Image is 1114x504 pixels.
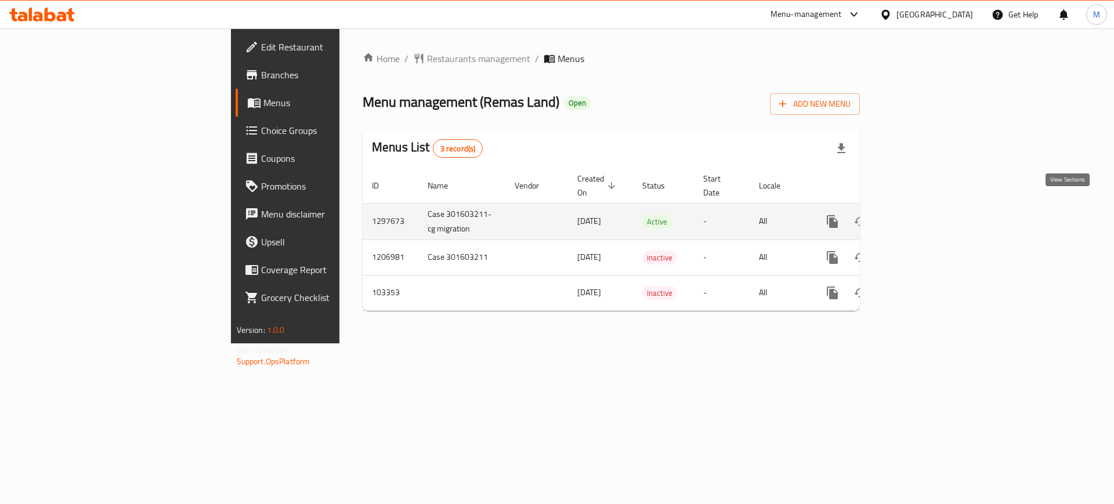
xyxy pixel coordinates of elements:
[577,249,601,264] span: [DATE]
[261,151,408,165] span: Coupons
[261,179,408,193] span: Promotions
[236,256,417,284] a: Coverage Report
[896,8,973,21] div: [GEOGRAPHIC_DATA]
[819,244,847,271] button: more
[363,52,860,66] nav: breadcrumb
[577,285,601,300] span: [DATE]
[558,52,584,66] span: Menus
[263,96,408,110] span: Menus
[237,342,290,357] span: Get support on:
[694,275,750,310] td: -
[261,291,408,304] span: Grocery Checklist
[515,179,554,193] span: Vendor
[261,124,408,137] span: Choice Groups
[1093,8,1100,21] span: M
[642,286,677,300] div: Inactive
[770,93,860,115] button: Add New Menu
[427,52,530,66] span: Restaurants management
[428,179,463,193] span: Name
[750,240,809,275] td: All
[261,207,408,221] span: Menu disclaimer
[779,97,851,111] span: Add New Menu
[372,179,394,193] span: ID
[750,203,809,240] td: All
[535,52,539,66] li: /
[261,40,408,54] span: Edit Restaurant
[236,228,417,256] a: Upsell
[433,139,483,158] div: Total records count
[236,61,417,89] a: Branches
[642,251,677,264] span: Inactive
[372,139,483,158] h2: Menus List
[363,89,559,115] span: Menu management ( Remas Land )
[267,322,285,338] span: 1.0.0
[577,172,619,200] span: Created On
[418,203,505,240] td: Case 301603211-cg migration
[847,208,874,235] button: Change Status
[827,135,855,162] div: Export file
[261,68,408,82] span: Branches
[694,240,750,275] td: -
[236,172,417,200] a: Promotions
[642,215,672,229] span: Active
[236,284,417,311] a: Grocery Checklist
[237,322,265,338] span: Version:
[819,208,847,235] button: more
[759,179,795,193] span: Locale
[261,235,408,249] span: Upsell
[847,244,874,271] button: Change Status
[261,263,408,277] span: Coverage Report
[236,200,417,228] a: Menu disclaimer
[819,279,847,307] button: more
[642,287,677,300] span: Inactive
[363,168,939,311] table: enhanced table
[236,117,417,144] a: Choice Groups
[418,240,505,275] td: Case 301603211
[236,144,417,172] a: Coupons
[694,203,750,240] td: -
[413,52,530,66] a: Restaurants management
[236,33,417,61] a: Edit Restaurant
[809,168,939,204] th: Actions
[237,354,310,369] a: Support.OpsPlatform
[771,8,842,21] div: Menu-management
[564,98,591,108] span: Open
[236,89,417,117] a: Menus
[750,275,809,310] td: All
[703,172,736,200] span: Start Date
[577,213,601,229] span: [DATE]
[564,96,591,110] div: Open
[433,143,483,154] span: 3 record(s)
[642,179,680,193] span: Status
[847,279,874,307] button: Change Status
